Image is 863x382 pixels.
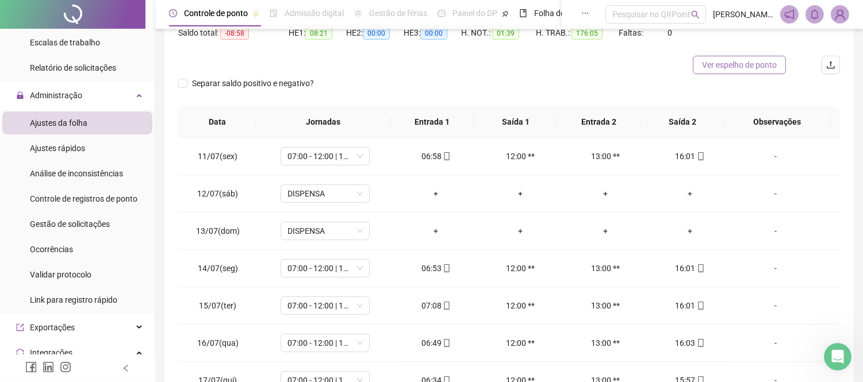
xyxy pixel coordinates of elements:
div: - [742,225,810,237]
div: Fechar [367,5,388,25]
span: mobile [696,339,705,347]
button: Ver espelho de ponto [693,56,786,74]
div: + [572,225,638,237]
span: Validar protocolo [30,270,91,279]
div: HE 2: [346,26,404,40]
span: 16/07(qua) [197,338,239,348]
span: DISPENSA [287,222,363,240]
span: Observações [733,115,821,128]
th: Jornadas [256,106,390,138]
span: pushpin [252,10,259,17]
div: + [488,187,554,200]
span: [PERSON_NAME] - Perbras [713,8,773,21]
div: + [403,187,469,200]
span: 07:00 - 12:00 | 13:00 - 16:48 [287,297,363,314]
span: sun [354,9,362,17]
span: left [122,364,130,372]
span: Folha de pagamento [534,9,608,18]
div: - [742,150,810,163]
span: lock [16,91,24,99]
span: Link para registro rápido [30,295,117,304]
span: mobile [442,264,451,272]
button: go back [7,5,29,26]
div: 16:03 [657,337,723,349]
th: Entrada 2 [557,106,640,138]
span: Gestão de férias [369,9,427,18]
span: Controle de registros de ponto [30,194,137,203]
span: 13/07(dom) [196,226,240,236]
span: 07:00 - 12:00 | 13:00 - 16:48 [287,148,363,165]
div: - [742,262,810,275]
div: - [742,187,810,200]
span: mobile [696,302,705,310]
span: file-done [270,9,278,17]
span: 07:00 - 12:00 | 13:00 - 16:48 [287,260,363,277]
div: + [403,225,469,237]
iframe: Intercom live chat [824,343,852,371]
span: 00:00 [420,27,447,40]
th: Data [178,106,256,138]
div: + [657,225,723,237]
div: + [572,187,638,200]
span: pushpin [502,10,509,17]
span: Integrações [30,348,72,357]
span: 01:39 [492,27,519,40]
span: export [16,323,24,331]
div: 06:49 [403,337,469,349]
span: 12/07(sáb) [197,189,238,198]
div: + [488,225,554,237]
div: 16:01 [657,150,723,163]
span: linkedin [43,361,54,373]
span: 15/07(ter) [199,301,236,310]
span: Ocorrências [30,245,73,254]
span: bell [810,9,820,20]
span: Análise de inconsistências [30,169,123,178]
span: Ajustes rápidos [30,144,85,153]
span: Separar saldo positivo e negativo? [187,77,319,90]
span: mobile [442,339,451,347]
span: Escalas de trabalho [30,38,100,47]
span: 08:21 [305,27,332,40]
span: Ajustes da folha [30,118,87,128]
th: Saída 2 [640,106,724,138]
span: mobile [696,152,705,160]
div: Saldo total: [178,26,289,40]
span: 14/07(seg) [198,264,238,273]
span: Relatório de solicitações [30,63,116,72]
span: clock-circle [169,9,177,17]
span: instagram [60,361,71,373]
span: 07:00 - 12:00 | 13:00 - 16:48 [287,334,363,352]
span: mobile [696,264,705,272]
th: Entrada 1 [390,106,474,138]
span: dashboard [438,9,446,17]
div: 06:58 [403,150,469,163]
div: H. NOT.: [461,26,536,40]
div: HE 1: [289,26,346,40]
span: Admissão digital [285,9,344,18]
div: 16:01 [657,262,723,275]
div: 07:08 [403,299,469,312]
span: upload [826,60,835,70]
span: notification [784,9,795,20]
span: search [691,10,700,19]
button: Recolher janela [346,5,367,26]
span: 00:00 [363,27,390,40]
th: Saída 1 [474,106,557,138]
span: 0 [668,28,672,37]
span: Exportações [30,323,75,332]
div: 16:01 [657,299,723,312]
div: HE 3: [404,26,461,40]
div: 06:53 [403,262,469,275]
span: ellipsis [581,9,589,17]
div: - [742,337,810,349]
span: 11/07(sex) [198,152,237,161]
span: book [519,9,527,17]
span: -08:58 [220,27,249,40]
th: Observações [724,106,830,138]
span: Gestão de solicitações [30,219,110,229]
div: H. TRAB.: [536,26,619,40]
span: Ver espelho de ponto [702,59,777,71]
img: 85049 [831,6,849,23]
span: facebook [25,361,37,373]
span: 176:05 [572,27,603,40]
